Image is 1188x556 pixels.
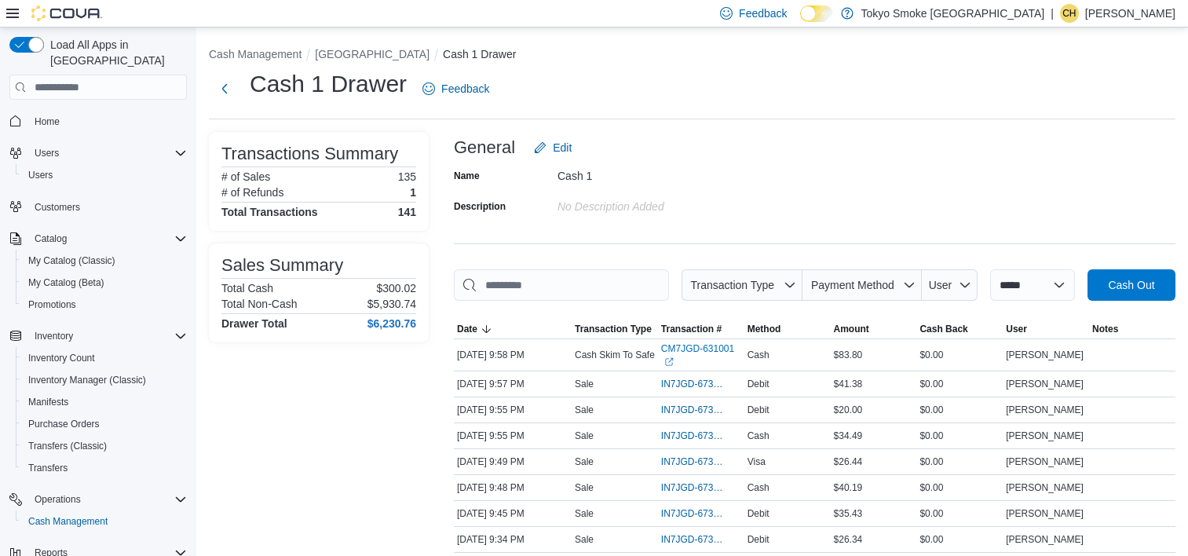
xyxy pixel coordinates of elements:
span: Manifests [28,396,68,408]
button: Next [209,73,240,104]
button: My Catalog (Classic) [16,250,193,272]
h3: Transactions Summary [221,144,398,163]
label: Name [454,170,480,182]
button: Catalog [3,228,193,250]
span: Date [457,323,477,335]
a: Transfers [22,459,74,477]
button: Inventory [3,325,193,347]
span: [PERSON_NAME] [1006,455,1084,468]
button: IN7JGD-6738851 [661,452,741,471]
div: Cash 1 [557,163,768,182]
span: Cash [748,349,769,361]
svg: External link [664,357,674,367]
a: Transfers (Classic) [22,437,113,455]
div: [DATE] 9:49 PM [454,452,572,471]
span: IN7JGD-6738826 [661,507,726,520]
button: Transaction Type [682,269,802,301]
a: Purchase Orders [22,415,106,433]
p: Sale [575,378,594,390]
span: Inventory Manager (Classic) [22,371,187,390]
span: Cash Management [28,515,108,528]
div: $0.00 [916,452,1003,471]
a: My Catalog (Beta) [22,273,111,292]
span: Debit [748,378,769,390]
span: IN7JGD-6738840 [661,481,726,494]
nav: An example of EuiBreadcrumbs [209,46,1175,65]
span: Method [748,323,781,335]
button: My Catalog (Beta) [16,272,193,294]
p: [PERSON_NAME] [1085,4,1175,23]
button: IN7JGD-6738826 [661,504,741,523]
span: Users [28,144,187,163]
a: Users [22,166,59,185]
span: $34.49 [834,430,863,442]
h3: Sales Summary [221,256,343,275]
a: Home [28,112,66,131]
span: Payment Method [811,279,894,291]
span: IN7JGD-6738888 [661,404,726,416]
h3: General [454,138,515,157]
span: Manifests [22,393,187,412]
p: Sale [575,430,594,442]
span: IN7JGD-6738886 [661,430,726,442]
p: Sale [575,507,594,520]
span: Transfers [28,462,68,474]
button: Promotions [16,294,193,316]
span: [PERSON_NAME] [1006,481,1084,494]
button: IN7JGD-6738757 [661,530,741,549]
div: $0.00 [916,504,1003,523]
span: Cash Out [1108,277,1154,293]
a: Feedback [416,73,495,104]
span: [PERSON_NAME] [1006,404,1084,416]
button: Transfers [16,457,193,479]
a: Promotions [22,295,82,314]
span: IN7JGD-6738757 [661,533,726,546]
button: Users [3,142,193,164]
span: Transaction # [661,323,722,335]
div: $0.00 [916,375,1003,393]
span: Inventory [28,327,187,346]
p: $5,930.74 [367,298,416,310]
span: Users [22,166,187,185]
button: Cash 1 Drawer [443,48,516,60]
p: Tokyo Smoke [GEOGRAPHIC_DATA] [861,4,1045,23]
span: [PERSON_NAME] [1006,349,1084,361]
span: Transfers (Classic) [28,440,107,452]
span: $40.19 [834,481,863,494]
span: Home [28,111,187,130]
span: Debit [748,404,769,416]
p: Sale [575,404,594,416]
div: $0.00 [916,478,1003,497]
span: Visa [748,455,766,468]
div: $0.00 [916,346,1003,364]
span: IN7JGD-6738851 [661,455,726,468]
button: Inventory Manager (Classic) [16,369,193,391]
span: My Catalog (Beta) [28,276,104,289]
p: | [1051,4,1054,23]
span: User [929,279,952,291]
span: Inventory Count [28,352,95,364]
button: Operations [3,488,193,510]
a: Inventory Manager (Classic) [22,371,152,390]
h4: 141 [398,206,416,218]
button: Inventory Count [16,347,193,369]
span: Catalog [28,229,187,248]
a: Manifests [22,393,75,412]
span: Customers [28,197,187,217]
button: Cash Out [1087,269,1175,301]
button: IN7JGD-6738886 [661,426,741,445]
span: Customers [35,201,80,214]
span: [PERSON_NAME] [1006,533,1084,546]
span: Cash [748,481,769,494]
div: $0.00 [916,401,1003,419]
span: Transfers (Classic) [22,437,187,455]
span: Inventory [35,330,73,342]
span: Transaction Type [690,279,774,291]
button: Manifests [16,391,193,413]
span: Edit [553,140,572,155]
span: Promotions [22,295,187,314]
a: Customers [28,198,86,217]
button: Home [3,109,193,132]
span: Purchase Orders [28,418,100,430]
a: Cash Management [22,512,114,531]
